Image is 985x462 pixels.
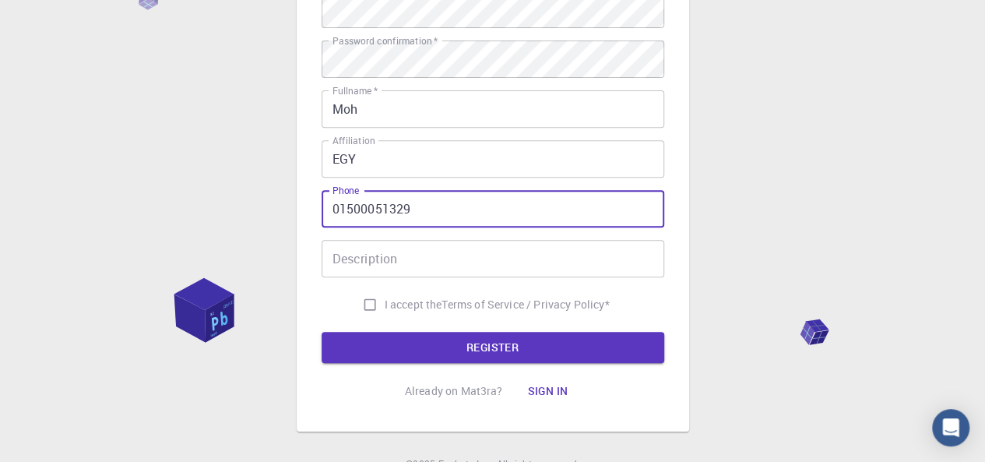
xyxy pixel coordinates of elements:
[441,297,609,312] a: Terms of Service / Privacy Policy*
[332,84,378,97] label: Fullname
[332,34,438,48] label: Password confirmation
[932,409,969,446] div: Open Intercom Messenger
[385,297,442,312] span: I accept the
[441,297,609,312] p: Terms of Service / Privacy Policy *
[332,184,359,197] label: Phone
[405,383,503,399] p: Already on Mat3ra?
[322,332,664,363] button: REGISTER
[515,376,580,407] button: Sign in
[332,134,375,147] label: Affiliation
